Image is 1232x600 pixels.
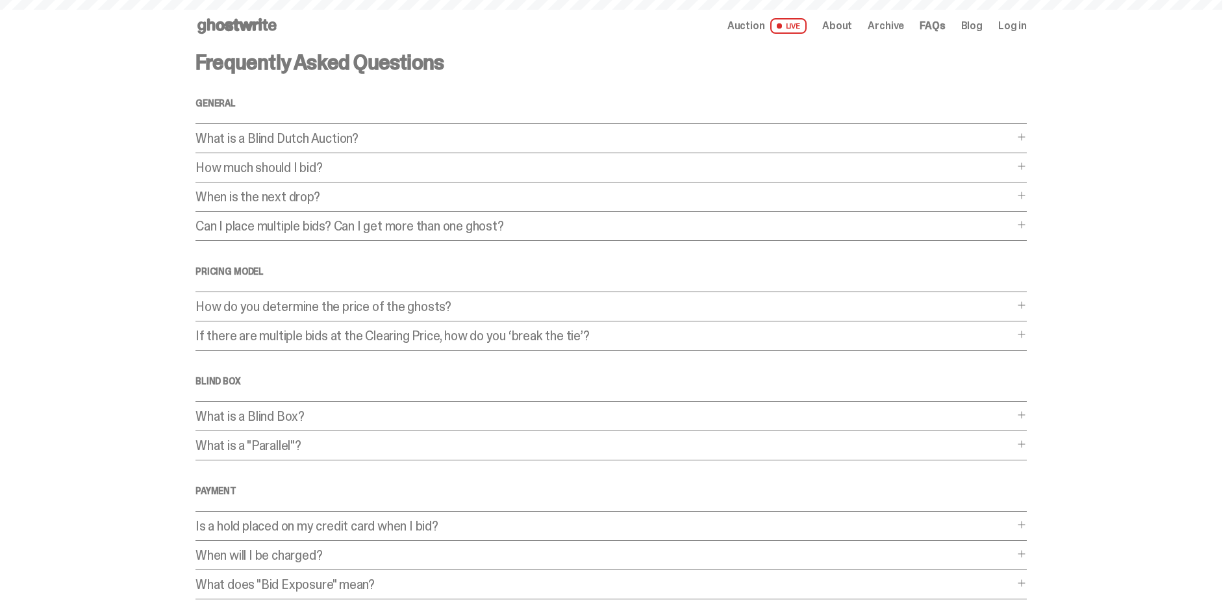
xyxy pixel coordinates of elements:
a: FAQs [920,21,945,31]
p: When will I be charged? [195,549,1014,562]
a: Log in [998,21,1027,31]
p: What does "Bid Exposure" mean? [195,578,1014,591]
p: How much should I bid? [195,161,1014,174]
a: Archive [868,21,904,31]
h4: General [195,99,1027,108]
p: If there are multiple bids at the Clearing Price, how do you ‘break the tie’? [195,329,1014,342]
a: About [822,21,852,31]
p: When is the next drop? [195,190,1014,203]
h4: Blind Box [195,377,1027,386]
p: What is a Blind Box? [195,410,1014,423]
p: Can I place multiple bids? Can I get more than one ghost? [195,219,1014,232]
a: Auction LIVE [727,18,807,34]
h4: Payment [195,486,1027,495]
p: Is a hold placed on my credit card when I bid? [195,519,1014,532]
h4: Pricing Model [195,267,1027,276]
p: What is a Blind Dutch Auction? [195,132,1014,145]
a: Blog [961,21,983,31]
span: LIVE [770,18,807,34]
span: Auction [727,21,765,31]
p: What is a "Parallel"? [195,439,1014,452]
p: How do you determine the price of the ghosts? [195,300,1014,313]
h3: Frequently Asked Questions [195,52,1027,73]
